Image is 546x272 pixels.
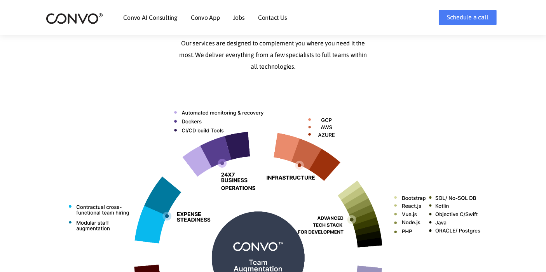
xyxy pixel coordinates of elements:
a: Convo AI Consulting [124,14,178,21]
a: Convo App [191,14,220,21]
a: Jobs [233,14,245,21]
img: logo_2.png [46,12,103,24]
a: Contact Us [258,14,287,21]
p: Our services are designed to complement you where you need it the most. We deliver everything fro... [58,38,489,73]
a: Schedule a call [439,10,496,25]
